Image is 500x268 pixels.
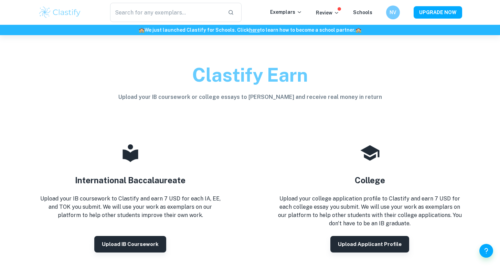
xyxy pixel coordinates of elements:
[110,3,223,22] input: Search for any exemplars...
[38,6,82,19] img: Clastify logo
[414,6,462,19] button: UPGRADE NOW
[479,244,493,258] button: Help and Feedback
[330,240,409,247] a: Upload Applicant Profile
[139,27,145,33] span: 🏫
[1,26,499,34] h6: We just launched Clastify for Schools. Click to learn how to become a school partner.
[355,27,361,33] span: 🏫
[94,240,166,247] a: Upload IB coursework
[192,64,308,86] span: Clastify Earn
[270,8,302,16] p: Exemplars
[330,236,409,252] button: Upload Applicant Profile
[355,174,385,186] h4: College
[278,195,462,228] p: Upload your college application profile to Clastify and earn 7 USD for each college essay you sub...
[353,10,372,15] a: Schools
[389,9,397,16] h6: NV
[249,27,260,33] a: here
[386,6,400,19] button: NV
[94,236,166,252] button: Upload IB coursework
[118,93,382,101] h6: Upload your IB coursework or college essays to [PERSON_NAME] and receive real money in return
[75,174,185,186] h4: International Baccalaureate
[316,9,339,17] p: Review
[38,195,223,219] p: Upload your IB coursework to Clastify and earn 7 USD for each IA, EE, and TOK you submit. We will...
